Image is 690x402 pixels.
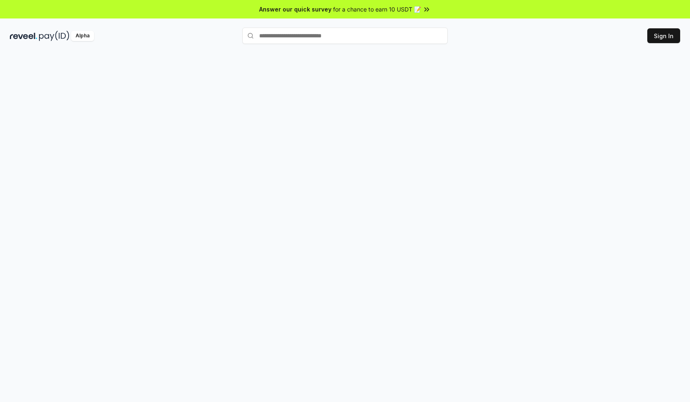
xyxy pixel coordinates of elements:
[71,31,94,41] div: Alpha
[647,28,680,43] button: Sign In
[259,5,331,14] span: Answer our quick survey
[333,5,421,14] span: for a chance to earn 10 USDT 📝
[39,31,69,41] img: pay_id
[10,31,37,41] img: reveel_dark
